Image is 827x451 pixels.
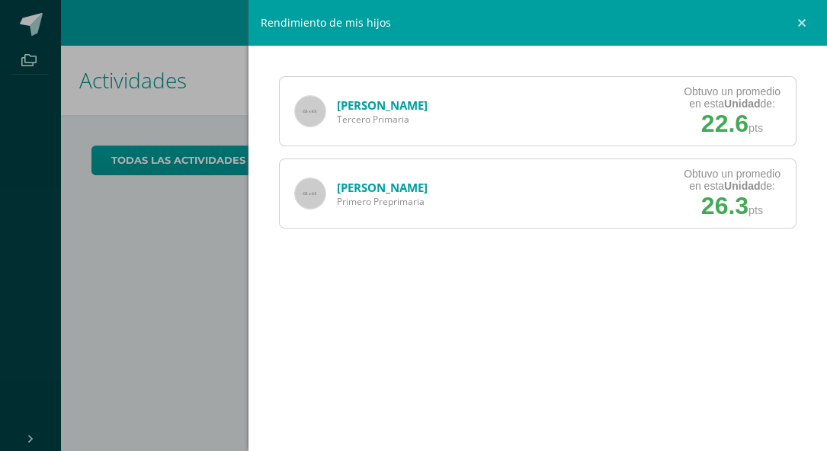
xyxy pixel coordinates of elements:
[337,195,428,208] span: Primero Preprimaria
[748,204,763,216] span: pts
[337,180,428,195] a: [PERSON_NAME]
[684,168,781,192] div: Obtuvo un promedio en esta de:
[724,98,760,110] strong: Unidad
[684,85,781,110] div: Obtuvo un promedio en esta de:
[295,96,325,126] img: 65x65
[337,98,428,113] a: [PERSON_NAME]
[337,113,428,126] span: Tercero Primaria
[748,122,763,134] span: pts
[701,192,748,219] span: 26.3
[295,178,325,209] img: 65x65
[701,110,748,137] span: 22.6
[724,180,760,192] strong: Unidad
